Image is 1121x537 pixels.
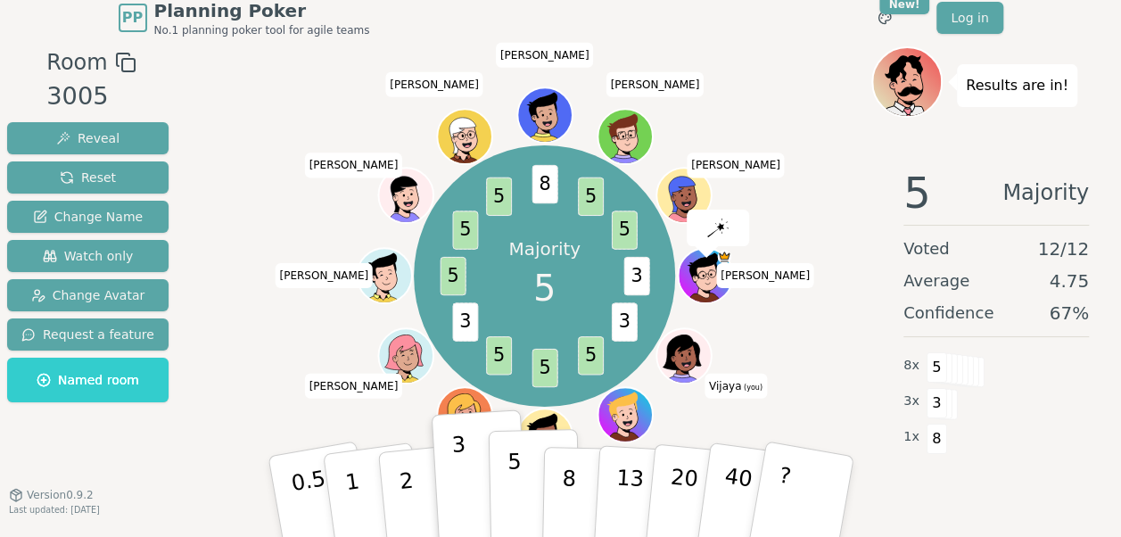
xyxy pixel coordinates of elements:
[687,153,785,178] span: Click to change your name
[305,153,403,178] span: Click to change your name
[1050,301,1089,326] span: 67 %
[305,374,403,399] span: Click to change your name
[532,349,557,387] span: 5
[7,240,169,272] button: Watch only
[611,302,637,341] span: 3
[1037,236,1089,261] span: 12 / 12
[705,374,767,399] span: Click to change your name
[275,263,373,288] span: Click to change your name
[508,236,581,261] p: Majority
[927,424,947,454] span: 8
[122,7,143,29] span: PP
[7,279,169,311] button: Change Avatar
[707,219,729,236] img: reveal
[7,122,169,154] button: Reveal
[37,371,139,389] span: Named room
[486,177,512,215] span: 5
[440,257,466,295] span: 5
[27,488,94,502] span: Version 0.9.2
[31,286,145,304] span: Change Avatar
[43,247,134,265] span: Watch only
[33,208,143,226] span: Change Name
[903,171,931,214] span: 5
[452,211,478,249] span: 5
[46,46,107,78] span: Room
[927,388,947,418] span: 3
[452,302,478,341] span: 3
[532,165,557,203] span: 8
[60,169,116,186] span: Reset
[7,201,169,233] button: Change Name
[7,358,169,402] button: Named room
[385,72,483,97] span: Click to change your name
[578,177,604,215] span: 5
[496,43,594,68] span: Click to change your name
[903,392,919,411] span: 3 x
[903,356,919,376] span: 8 x
[741,384,762,392] span: (you)
[716,263,814,288] span: Click to change your name
[936,2,1002,34] a: Log in
[21,326,154,343] span: Request a feature
[46,78,136,115] div: 3005
[56,129,120,147] span: Reveal
[966,73,1068,98] p: Results are in!
[658,330,710,382] button: Click to change your avatar
[869,2,901,34] button: New!
[533,261,556,315] span: 5
[154,23,370,37] span: No.1 planning poker tool for agile teams
[1049,268,1089,293] span: 4.75
[903,427,919,447] span: 1 x
[9,488,94,502] button: Version0.9.2
[903,268,969,293] span: Average
[623,257,649,295] span: 3
[606,72,704,97] span: Click to change your name
[450,432,470,529] p: 3
[927,352,947,383] span: 5
[578,336,604,375] span: 5
[1002,171,1089,214] span: Majority
[7,318,169,351] button: Request a feature
[717,250,730,263] span: Matt is the host
[903,301,993,326] span: Confidence
[9,505,100,515] span: Last updated: [DATE]
[7,161,169,194] button: Reset
[611,211,637,249] span: 5
[486,336,512,375] span: 5
[903,236,950,261] span: Voted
